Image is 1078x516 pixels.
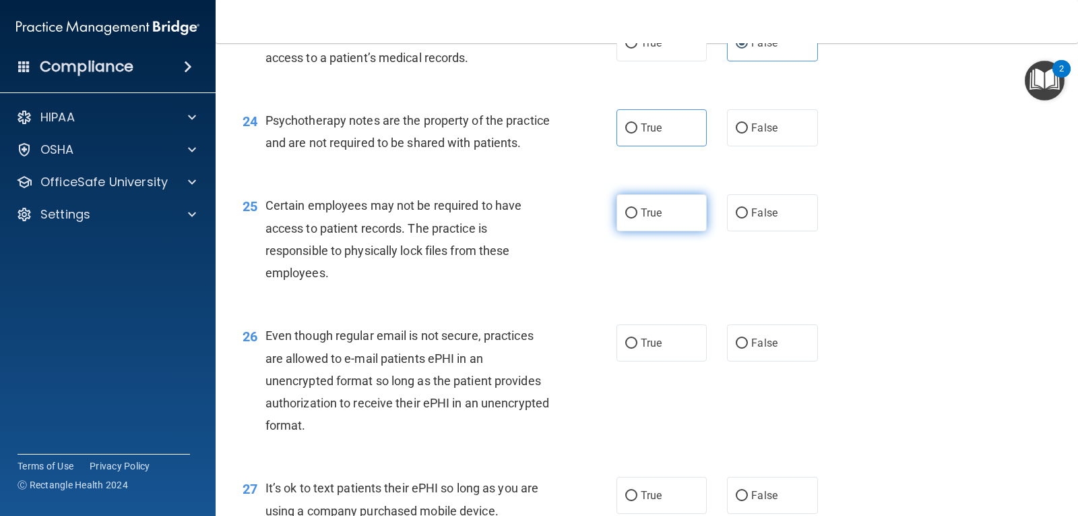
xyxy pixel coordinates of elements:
img: PMB logo [16,14,199,41]
a: OfficeSafe University [16,174,196,190]
span: 23 [243,28,257,45]
span: Psychotherapy notes are the property of the practice and are not required to be shared with patie... [265,113,550,150]
span: False [751,36,778,49]
p: OSHA [40,142,74,158]
p: OfficeSafe University [40,174,168,190]
input: True [625,38,637,49]
span: True [641,489,662,502]
span: True [641,121,662,134]
span: False [751,206,778,219]
p: Settings [40,206,90,223]
input: True [625,491,637,501]
span: 24 [243,113,257,130]
input: True [625,208,637,219]
input: False [736,339,748,349]
a: Settings [16,206,196,223]
button: Open Resource Center, 2 new notifications [1025,61,1065,101]
span: Under no circumstances can the practice deny access to a patient’s medical records. [265,28,515,65]
span: True [641,36,662,49]
iframe: Drift Widget Chat Controller [1011,423,1062,474]
input: False [736,123,748,134]
span: 26 [243,328,257,345]
span: Certain employees may not be required to have access to patient records. The practice is responsi... [265,198,522,280]
span: True [641,337,662,349]
span: Even though regular email is not secure, practices are allowed to e-mail patients ePHI in an unen... [265,328,549,432]
span: Ⓒ Rectangle Health 2024 [18,478,128,492]
input: False [736,208,748,219]
input: False [736,491,748,501]
a: Privacy Policy [90,459,150,473]
a: HIPAA [16,109,196,125]
input: True [625,339,637,349]
span: False [751,337,778,349]
a: Terms of Use [18,459,73,473]
p: HIPAA [40,109,75,125]
h4: Compliance [40,57,133,76]
span: True [641,206,662,219]
a: OSHA [16,142,196,158]
span: 25 [243,198,257,214]
span: False [751,489,778,502]
span: False [751,121,778,134]
input: True [625,123,637,134]
input: False [736,38,748,49]
div: 2 [1059,69,1064,86]
span: 27 [243,481,257,497]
